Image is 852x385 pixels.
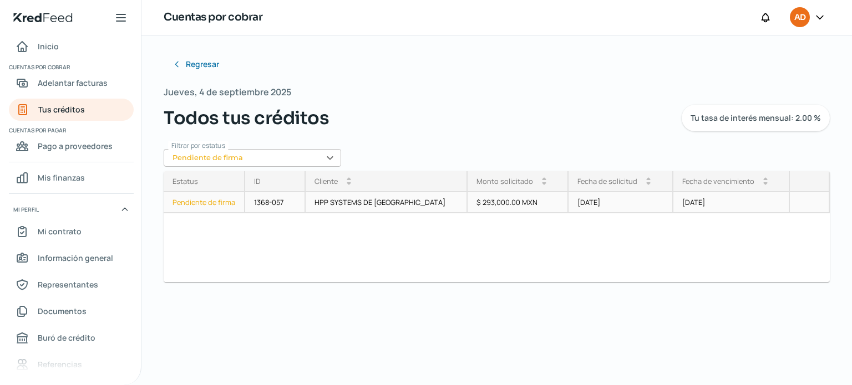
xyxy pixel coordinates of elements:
[171,141,225,150] span: Filtrar por estatus
[569,192,673,213] div: [DATE]
[476,176,533,186] div: Monto solicitado
[9,300,134,322] a: Documentos
[164,53,228,75] button: Regresar
[673,192,790,213] div: [DATE]
[173,176,198,186] div: Estatus
[682,176,754,186] div: Fecha de vencimiento
[13,204,39,214] span: Mi perfil
[164,192,245,213] a: Pendiente de firma
[9,167,134,189] a: Mis finanzas
[38,357,82,371] span: Referencias
[9,35,134,58] a: Inicio
[164,9,262,25] h1: Cuentas por cobrar
[9,220,134,243] a: Mi contrato
[38,171,85,184] span: Mis finanzas
[315,176,338,186] div: Cliente
[577,176,637,186] div: Fecha de solicitud
[9,125,132,135] span: Cuentas por pagar
[254,176,261,186] div: ID
[646,181,651,186] i: arrow_drop_down
[38,102,85,116] span: Tus créditos
[763,181,768,186] i: arrow_drop_down
[542,181,546,186] i: arrow_drop_down
[164,105,329,131] span: Todos tus créditos
[38,224,82,238] span: Mi contrato
[164,84,291,100] span: Jueves, 4 de septiembre 2025
[38,278,98,291] span: Representantes
[38,251,113,265] span: Información general
[38,304,87,318] span: Documentos
[691,114,821,122] span: Tu tasa de interés mensual: 2.00 %
[306,192,468,213] div: HPP SYSTEMS DE [GEOGRAPHIC_DATA]
[9,353,134,376] a: Referencias
[9,135,134,157] a: Pago a proveedores
[347,181,351,186] i: arrow_drop_down
[9,247,134,269] a: Información general
[186,60,219,68] span: Regresar
[468,192,569,213] div: $ 293,000.00 MXN
[9,274,134,296] a: Representantes
[38,39,59,53] span: Inicio
[9,62,132,72] span: Cuentas por cobrar
[794,11,805,24] span: AD
[9,99,134,121] a: Tus créditos
[9,327,134,349] a: Buró de crédito
[38,76,108,90] span: Adelantar facturas
[245,192,306,213] div: 1368-057
[38,331,95,345] span: Buró de crédito
[9,72,134,94] a: Adelantar facturas
[38,139,113,153] span: Pago a proveedores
